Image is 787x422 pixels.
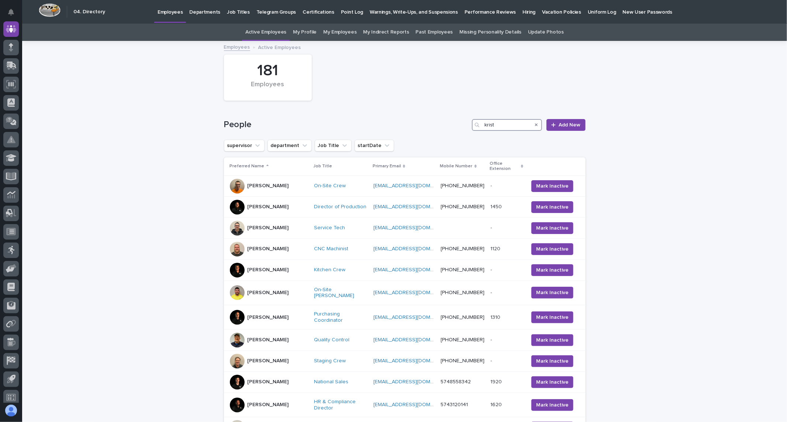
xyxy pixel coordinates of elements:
[314,204,366,210] a: Director of Production
[314,358,346,364] a: Staging Crew
[39,3,61,17] img: Workspace Logo
[536,358,569,365] span: Mark Inactive
[559,122,581,128] span: Add New
[323,24,356,41] a: My Employees
[237,62,299,80] div: 181
[3,4,19,20] button: Notifications
[314,399,367,411] a: HR & Compliance Director
[248,204,289,210] p: [PERSON_NAME]
[224,259,586,280] tr: [PERSON_NAME]Kitchen Crew [EMAIL_ADDRESS][DOMAIN_NAME] [PHONE_NUMBER]-- Mark Inactive
[531,287,573,299] button: Mark Inactive
[441,358,485,363] a: [PHONE_NUMBER]
[441,204,485,209] a: [PHONE_NUMBER]
[248,337,289,343] p: [PERSON_NAME]
[73,9,105,15] h2: 04. Directory
[314,337,349,343] a: Quality Control
[224,140,265,151] button: supervisor
[373,204,457,209] a: [EMAIL_ADDRESS][DOMAIN_NAME]
[416,24,453,41] a: Past Employees
[459,24,521,41] a: Missing Personality Details
[536,182,569,190] span: Mark Inactive
[314,267,345,273] a: Kitchen Crew
[531,311,573,323] button: Mark Inactive
[441,379,471,384] a: 5748558342
[441,315,485,320] a: [PHONE_NUMBER]
[531,376,573,388] button: Mark Inactive
[546,119,585,131] a: Add New
[491,288,494,296] p: -
[536,203,569,211] span: Mark Inactive
[491,400,504,408] p: 1620
[224,175,586,196] tr: [PERSON_NAME]On-Site Crew [EMAIL_ADDRESS][DOMAIN_NAME] [PHONE_NUMBER]-- Mark Inactive
[491,202,504,210] p: 1450
[536,401,569,409] span: Mark Inactive
[491,356,494,364] p: -
[224,238,586,259] tr: [PERSON_NAME]CNC Machinist [EMAIL_ADDRESS][DOMAIN_NAME] [PHONE_NUMBER]11201120 Mark Inactive
[248,267,289,273] p: [PERSON_NAME]
[531,264,573,276] button: Mark Inactive
[441,337,485,342] a: [PHONE_NUMBER]
[373,246,457,251] a: [EMAIL_ADDRESS][DOMAIN_NAME]
[314,183,346,189] a: On-Site Crew
[314,225,345,231] a: Service Tech
[224,119,469,130] h1: People
[536,289,569,296] span: Mark Inactive
[373,290,457,295] a: [EMAIL_ADDRESS][DOMAIN_NAME]
[441,183,485,188] a: [PHONE_NUMBER]
[373,225,457,230] a: [EMAIL_ADDRESS][DOMAIN_NAME]
[224,393,586,417] tr: [PERSON_NAME]HR & Compliance Director [EMAIL_ADDRESS][DOMAIN_NAME] 574312014116201620 Mark Inactive
[314,246,348,252] a: CNC Machinist
[491,265,494,273] p: -
[531,243,573,255] button: Mark Inactive
[491,313,502,321] p: 1310
[315,140,352,151] button: Job Title
[472,119,542,131] input: Search
[248,246,289,252] p: [PERSON_NAME]
[491,223,494,231] p: -
[490,160,520,173] p: Office Extension
[536,379,569,386] span: Mark Inactive
[224,305,586,330] tr: [PERSON_NAME]Purchasing Coordinator [EMAIL_ADDRESS][DOMAIN_NAME] [PHONE_NUMBER]13101310 Mark Inac...
[224,217,586,238] tr: [PERSON_NAME]Service Tech [EMAIL_ADDRESS][DOMAIN_NAME] -- Mark Inactive
[355,140,394,151] button: startDate
[224,372,586,393] tr: [PERSON_NAME]National Sales [EMAIL_ADDRESS][DOMAIN_NAME] 574855834219201920 Mark Inactive
[237,81,299,96] div: Employees
[248,225,289,231] p: [PERSON_NAME]
[373,379,457,384] a: [EMAIL_ADDRESS][DOMAIN_NAME]
[536,224,569,232] span: Mark Inactive
[248,358,289,364] p: [PERSON_NAME]
[314,287,367,299] a: On-Site [PERSON_NAME]
[363,24,409,41] a: My Indirect Reports
[531,180,573,192] button: Mark Inactive
[531,201,573,213] button: Mark Inactive
[224,350,586,372] tr: [PERSON_NAME]Staging Crew [EMAIL_ADDRESS][DOMAIN_NAME] [PHONE_NUMBER]-- Mark Inactive
[491,181,494,189] p: -
[536,336,569,344] span: Mark Inactive
[248,183,289,189] p: [PERSON_NAME]
[3,403,19,418] button: users-avatar
[258,43,301,51] p: Active Employees
[373,267,457,272] a: [EMAIL_ADDRESS][DOMAIN_NAME]
[531,334,573,346] button: Mark Inactive
[373,402,457,407] a: [EMAIL_ADDRESS][DOMAIN_NAME]
[314,311,367,324] a: Purchasing Coordinator
[531,222,573,234] button: Mark Inactive
[491,335,494,343] p: -
[531,399,573,411] button: Mark Inactive
[314,379,348,385] a: National Sales
[373,337,457,342] a: [EMAIL_ADDRESS][DOMAIN_NAME]
[224,42,250,51] a: Employees
[441,290,485,295] a: [PHONE_NUMBER]
[245,24,286,41] a: Active Employees
[248,379,289,385] p: [PERSON_NAME]
[373,183,457,188] a: [EMAIL_ADDRESS][DOMAIN_NAME]
[224,329,586,350] tr: [PERSON_NAME]Quality Control [EMAIL_ADDRESS][DOMAIN_NAME] [PHONE_NUMBER]-- Mark Inactive
[224,196,586,217] tr: [PERSON_NAME]Director of Production [EMAIL_ADDRESS][DOMAIN_NAME] [PHONE_NUMBER]14501450 Mark Inac...
[536,245,569,253] span: Mark Inactive
[248,314,289,321] p: [PERSON_NAME]
[491,377,504,385] p: 1920
[536,266,569,274] span: Mark Inactive
[373,358,457,363] a: [EMAIL_ADDRESS][DOMAIN_NAME]
[313,162,332,170] p: Job Title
